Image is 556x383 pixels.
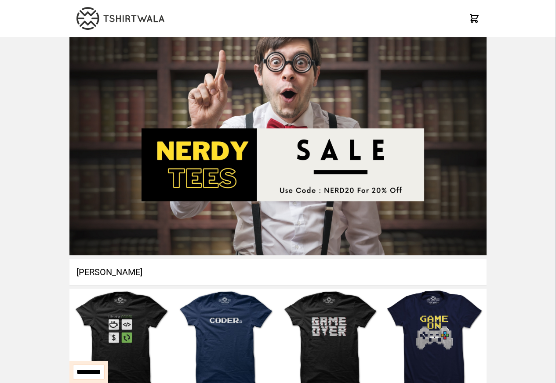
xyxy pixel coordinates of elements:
[76,7,164,30] img: TW-LOGO-400-104.png
[69,37,487,255] img: Nerdy Tshirt Category
[69,259,487,285] h1: [PERSON_NAME]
